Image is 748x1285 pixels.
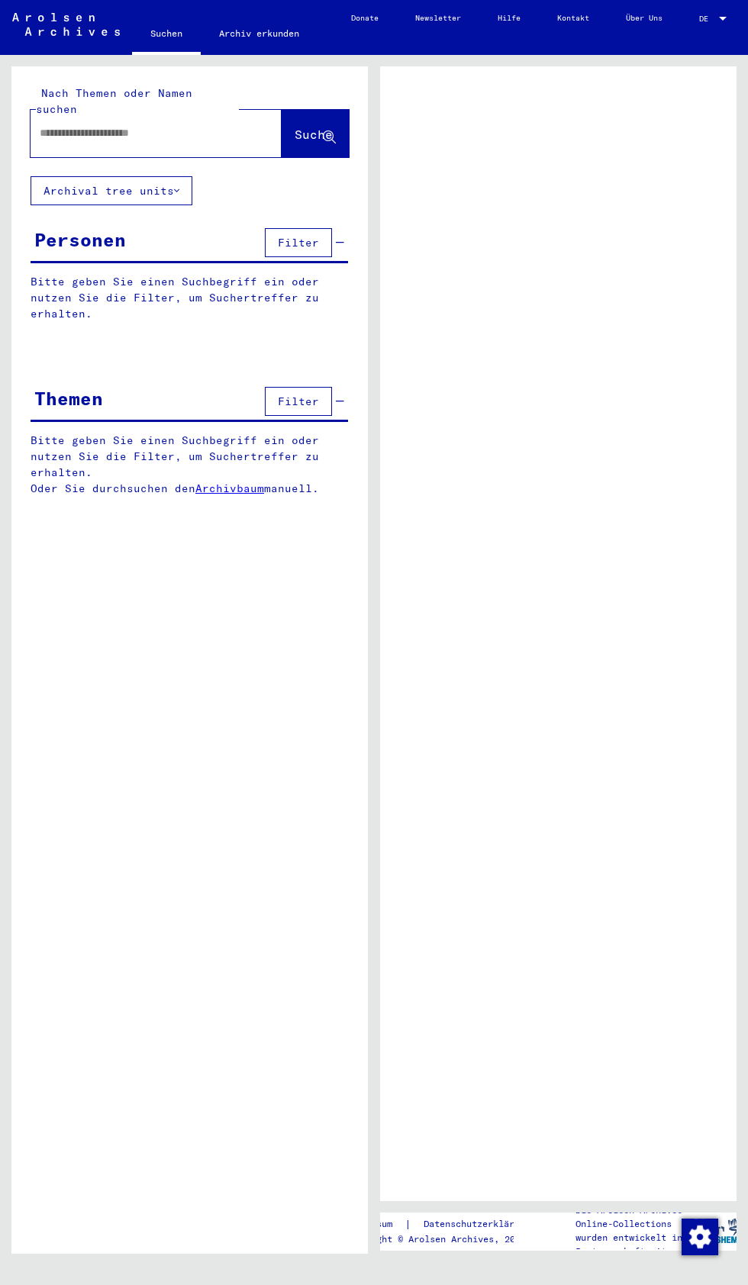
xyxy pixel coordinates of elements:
[411,1216,549,1232] a: Datenschutzerklärung
[278,395,319,408] span: Filter
[681,1218,717,1254] div: Zustimmung ändern
[36,86,192,116] mat-label: Nach Themen oder Namen suchen
[265,387,332,416] button: Filter
[12,13,120,36] img: Arolsen_neg.svg
[34,385,103,412] div: Themen
[265,228,332,257] button: Filter
[31,274,348,322] p: Bitte geben Sie einen Suchbegriff ein oder nutzen Sie die Filter, um Suchertreffer zu erhalten.
[201,15,318,52] a: Archiv erkunden
[34,226,126,253] div: Personen
[282,110,349,157] button: Suche
[31,176,192,205] button: Archival tree units
[295,127,333,142] span: Suche
[31,433,349,497] p: Bitte geben Sie einen Suchbegriff ein oder nutzen Sie die Filter, um Suchertreffer zu erhalten. O...
[344,1216,549,1232] div: |
[132,15,201,55] a: Suchen
[576,1231,692,1258] p: wurden entwickelt in Partnerschaft mit
[699,14,716,23] span: DE
[344,1232,549,1246] p: Copyright © Arolsen Archives, 2021
[278,236,319,250] span: Filter
[682,1219,718,1255] img: Zustimmung ändern
[195,481,264,495] a: Archivbaum
[576,1203,692,1231] p: Die Arolsen Archives Online-Collections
